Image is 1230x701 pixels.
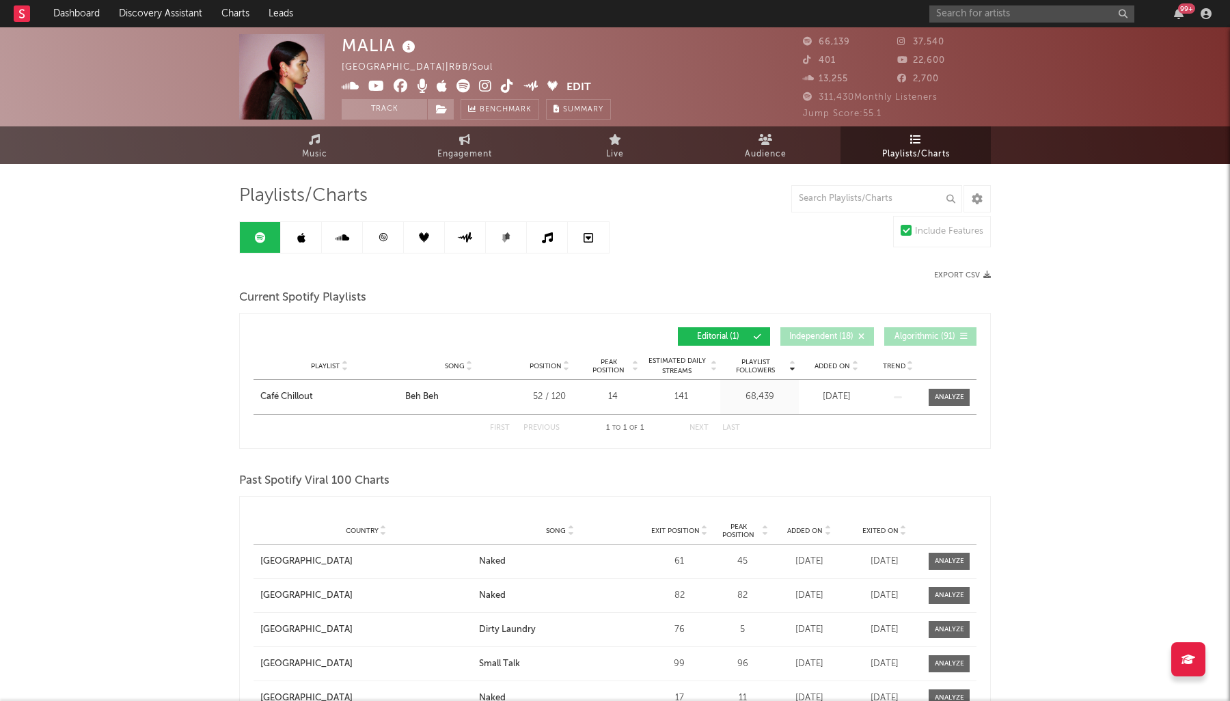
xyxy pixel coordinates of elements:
span: Independent ( 18 ) [789,333,853,341]
div: [DATE] [775,657,843,671]
a: [GEOGRAPHIC_DATA] [260,589,472,603]
span: Editorial ( 1 ) [687,333,750,341]
span: Algorithmic ( 91 ) [893,333,956,341]
a: Small Talk [479,657,642,671]
span: Country [346,527,379,535]
span: Jump Score: 55.1 [803,109,881,118]
div: [GEOGRAPHIC_DATA] [260,589,353,603]
a: [GEOGRAPHIC_DATA] [260,623,472,637]
span: Live [606,146,624,163]
span: Playlist Followers [724,358,787,374]
span: Song [445,362,465,370]
button: Editorial(1) [678,327,770,346]
div: [DATE] [850,657,918,671]
div: 5 [717,623,768,637]
button: 99+ [1174,8,1184,19]
div: Café Chillout [260,390,313,404]
div: 82 [717,589,768,603]
div: 68,439 [724,390,795,404]
span: Current Spotify Playlists [239,290,366,306]
div: [DATE] [775,623,843,637]
a: [GEOGRAPHIC_DATA] [260,657,472,671]
div: [GEOGRAPHIC_DATA] [260,555,353,568]
span: Trend [883,362,905,370]
div: 76 [648,623,710,637]
span: Engagement [437,146,492,163]
span: 66,139 [803,38,850,46]
div: [GEOGRAPHIC_DATA] | R&B/Soul [342,59,508,76]
span: 401 [803,56,836,65]
div: Include Features [915,223,983,240]
div: 45 [717,555,768,568]
a: Dirty Laundry [479,623,642,637]
span: Peak Position [587,358,630,374]
span: 13,255 [803,74,848,83]
span: Playlists/Charts [239,188,368,204]
div: 14 [587,390,638,404]
span: 37,540 [897,38,944,46]
div: [DATE] [802,390,871,404]
div: MALIA [342,34,419,57]
button: Export CSV [934,271,991,279]
span: Playlist [311,362,340,370]
span: Benchmark [480,102,532,118]
div: [DATE] [775,555,843,568]
button: Last [722,424,740,432]
div: Small Talk [479,657,520,671]
span: Exited On [862,527,899,535]
span: Exit Position [651,527,700,535]
span: Audience [745,146,787,163]
button: Next [689,424,709,432]
a: Naked [479,589,642,603]
span: 311,430 Monthly Listeners [803,93,938,102]
div: 61 [648,555,710,568]
span: to [612,425,620,431]
button: Algorithmic(91) [884,327,976,346]
span: Added On [815,362,850,370]
span: Added On [787,527,823,535]
div: 52 / 120 [519,390,580,404]
input: Search for artists [929,5,1134,23]
a: Naked [479,555,642,568]
input: Search Playlists/Charts [791,185,962,212]
span: Music [302,146,327,163]
div: Dirty Laundry [479,623,536,637]
span: 22,600 [897,56,945,65]
div: [GEOGRAPHIC_DATA] [260,657,353,671]
span: Summary [563,106,603,113]
a: Café Chillout [260,390,398,404]
button: First [490,424,510,432]
button: Previous [523,424,560,432]
span: of [629,425,638,431]
a: Benchmark [461,99,539,120]
span: Position [530,362,562,370]
div: 82 [648,589,710,603]
a: Live [540,126,690,164]
div: 99 [648,657,710,671]
span: Song [546,527,566,535]
a: [GEOGRAPHIC_DATA] [260,555,472,568]
div: Naked [479,589,506,603]
button: Summary [546,99,611,120]
div: Naked [479,555,506,568]
a: Engagement [389,126,540,164]
div: [GEOGRAPHIC_DATA] [260,623,353,637]
div: [DATE] [775,589,843,603]
button: Independent(18) [780,327,874,346]
span: Past Spotify Viral 100 Charts [239,473,389,489]
div: [DATE] [850,555,918,568]
a: Playlists/Charts [840,126,991,164]
span: Estimated Daily Streams [645,356,709,376]
span: Playlists/Charts [882,146,950,163]
a: Music [239,126,389,164]
button: Edit [566,79,591,96]
span: Peak Position [717,523,760,539]
div: Beh Beh [405,390,439,404]
button: Track [342,99,427,120]
div: 1 1 1 [587,420,662,437]
span: 2,700 [897,74,939,83]
div: [DATE] [850,589,918,603]
div: 96 [717,657,768,671]
div: 141 [645,390,717,404]
div: [DATE] [850,623,918,637]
